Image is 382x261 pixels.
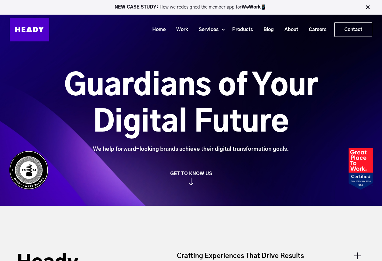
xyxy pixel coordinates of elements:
[261,4,267,10] img: app emoji
[256,24,277,35] a: Blog
[30,146,352,153] div: We help forward-looking brands achieve their digital transformation goals.
[189,178,194,185] img: arrow_down
[335,23,372,37] a: Contact
[10,18,49,41] img: Heady_Logo_Web-01 (1)
[169,24,191,35] a: Work
[225,24,256,35] a: Products
[9,150,49,190] img: Heady_WebbyAward_Winner-4
[145,24,169,35] a: Home
[242,5,261,9] a: WeWork
[115,5,160,9] strong: NEW CASE STUDY:
[30,68,352,141] h1: Guardians of Your Digital Future
[3,4,379,10] p: How we redesigned the member app for
[191,24,222,35] a: Services
[277,24,301,35] a: About
[301,24,329,35] a: Careers
[55,22,372,37] div: Navigation Menu
[365,4,371,10] img: Close Bar
[6,171,376,185] a: GET TO KNOW US
[349,148,373,190] img: Heady_2023_Certification_Badge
